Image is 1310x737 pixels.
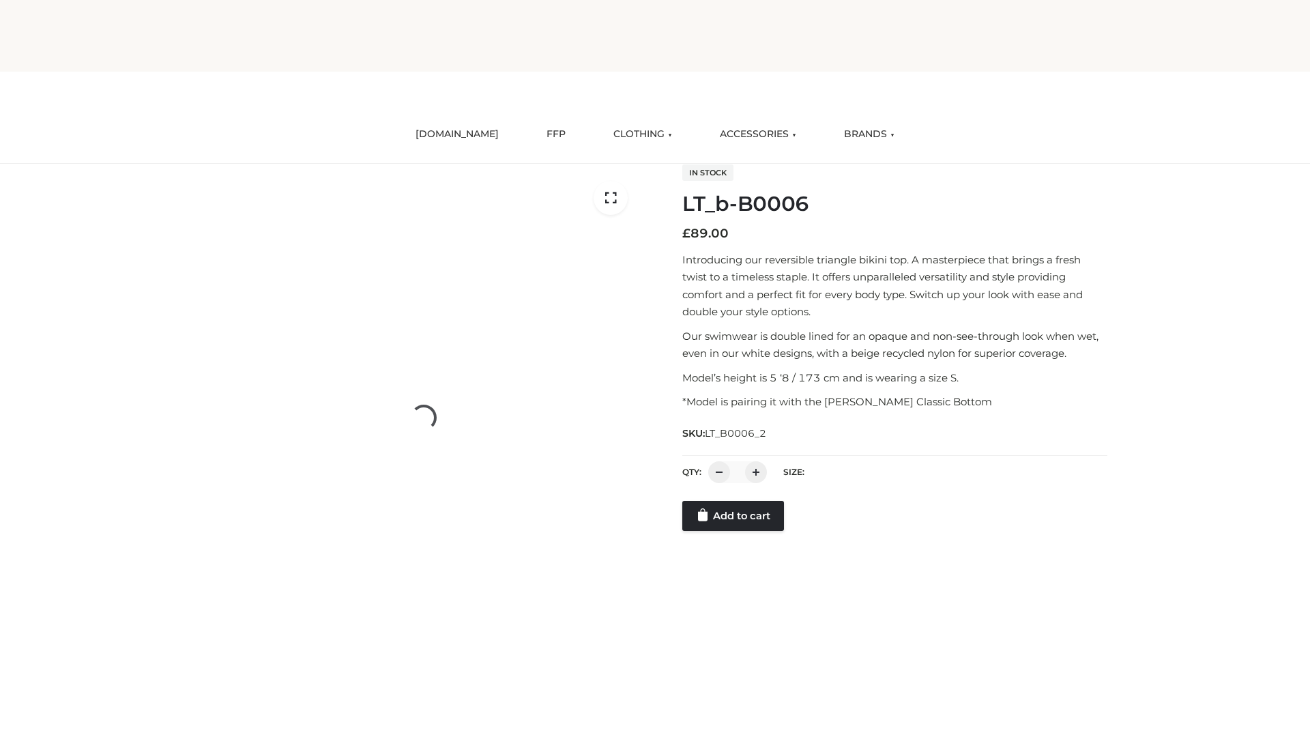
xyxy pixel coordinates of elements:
bdi: 89.00 [682,226,729,241]
span: £ [682,226,690,241]
a: [DOMAIN_NAME] [405,119,509,149]
label: QTY: [682,467,701,477]
span: In stock [682,164,733,181]
h1: LT_b-B0006 [682,192,1107,216]
a: ACCESSORIES [710,119,806,149]
a: BRANDS [834,119,905,149]
p: Introducing our reversible triangle bikini top. A masterpiece that brings a fresh twist to a time... [682,251,1107,321]
label: Size: [783,467,804,477]
span: SKU: [682,425,768,442]
p: Model’s height is 5 ‘8 / 173 cm and is wearing a size S. [682,369,1107,387]
a: FFP [536,119,576,149]
span: LT_B0006_2 [705,427,766,439]
a: Add to cart [682,501,784,531]
p: *Model is pairing it with the [PERSON_NAME] Classic Bottom [682,393,1107,411]
a: CLOTHING [603,119,682,149]
p: Our swimwear is double lined for an opaque and non-see-through look when wet, even in our white d... [682,328,1107,362]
